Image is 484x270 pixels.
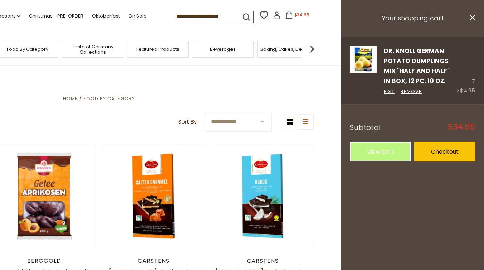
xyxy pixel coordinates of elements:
[350,142,411,161] a: View cart
[401,88,422,96] a: Remove
[456,46,475,96] div: 7 ×
[350,122,381,132] span: Subtotal
[460,87,475,94] span: $4.95
[212,145,313,247] img: Carstens Luebecker Dark Chocolate and Coconut, 4.9 oz
[212,257,314,265] div: Carstens
[103,257,205,265] div: Carstens
[103,145,204,247] img: Carstens Luebecker Marzipan Bars with Dark Chocolate and Salted Caramel, 4.9 oz
[64,44,121,55] a: Taste of Germany Collections
[260,47,316,52] a: Baking, Cakes, Desserts
[7,47,48,52] a: Food By Category
[136,47,179,52] a: Featured Products
[294,12,309,18] span: $34.65
[210,47,236,52] a: Beverages
[178,117,198,126] label: Sort By:
[350,46,377,96] a: Dr. Knoll German Potato Dumplings Mix "Half and Half" in Box, 12 pc. 10 oz.
[128,12,147,20] a: On Sale
[448,123,475,131] span: $34.65
[29,12,83,20] a: Christmas - PRE-ORDER
[384,88,395,96] a: Edit
[305,42,319,56] img: next arrow
[384,47,450,86] a: Dr. Knoll German Potato Dumplings Mix "Half and Half" in Box, 12 pc. 10 oz.
[63,95,78,102] a: Home
[84,95,135,102] a: Food By Category
[350,46,377,73] img: Dr. Knoll German Potato Dumplings Mix "Half and Half" in Box, 12 pc. 10 oz.
[92,12,120,20] a: Oktoberfest
[282,11,313,21] button: $34.65
[414,142,475,161] a: Checkout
